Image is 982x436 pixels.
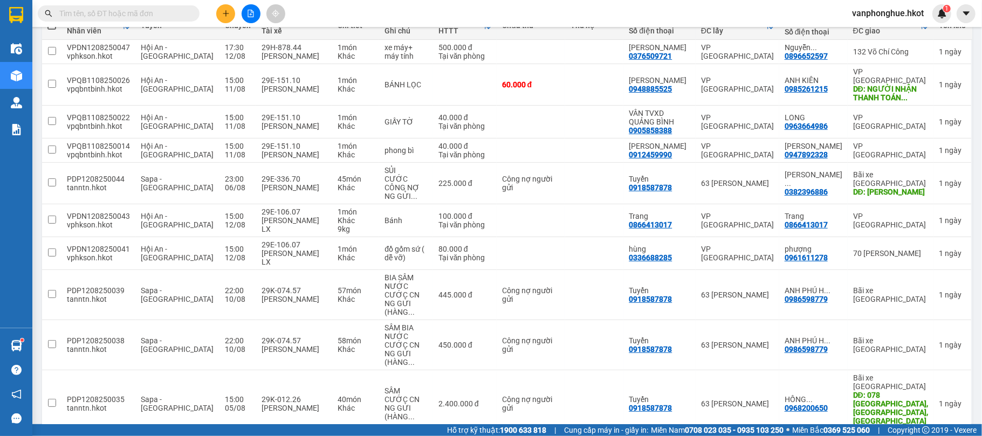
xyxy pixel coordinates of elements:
div: CƯỚC CN NG GỬI (HÀNG ĐI 5/8) [384,395,427,421]
span: plus [222,10,230,17]
div: 15:00 [225,142,251,150]
button: caret-down [957,4,976,23]
div: 0947892328 [785,150,828,159]
span: ... [824,336,830,345]
div: Tuyển [629,336,690,345]
div: SÂM [384,386,427,395]
span: ngày [945,146,962,155]
div: [PERSON_NAME] [262,85,326,93]
span: ... [824,286,830,295]
img: logo-vxr [9,7,23,23]
div: Tài xế [262,26,326,35]
div: VP [GEOGRAPHIC_DATA] [853,212,928,229]
div: 0963664986 [785,122,828,130]
span: ngày [945,179,962,188]
div: 0918587878 [629,295,672,303]
div: phong bì [384,146,427,155]
div: tanntn.hkot [67,345,130,354]
div: VPDN1208250047 [67,43,130,52]
div: 1 [939,249,966,258]
span: ... [411,192,417,200]
div: ANH MINH [629,76,690,85]
div: Khác [338,404,374,412]
div: xe máy+ máy tính [384,43,427,60]
div: Bãi xe [GEOGRAPHIC_DATA] [853,336,928,354]
div: 60.000 đ [502,80,560,89]
div: 450.000 đ [438,341,491,349]
div: PDP1208250044 [67,175,130,183]
div: 0912459990 [629,150,672,159]
div: HTTT [438,26,483,35]
div: 70 [PERSON_NAME] [853,249,928,258]
div: 80.000 đ [438,245,491,253]
span: ngày [945,290,962,299]
div: 1 [939,179,966,188]
span: Hỗ trợ kỹ thuật: [447,424,546,436]
span: ngày [945,47,962,56]
span: Hội An - [GEOGRAPHIC_DATA] [141,76,214,93]
div: 12/08 [225,253,251,262]
div: vphkson.hkot [67,253,130,262]
div: vpqbntbinh.hkot [67,122,130,130]
div: 445.000 đ [438,290,491,299]
div: 40 món [338,395,374,404]
button: file-add [242,4,260,23]
span: ngày [945,341,962,349]
div: 10/08 [225,295,251,303]
div: 63 [PERSON_NAME] [701,341,774,349]
sup: 1 [20,338,24,342]
span: Hội An - [GEOGRAPHIC_DATA] [141,245,214,262]
span: ... [901,93,908,102]
span: | [554,424,556,436]
span: question-circle [11,365,22,375]
div: VP [GEOGRAPHIC_DATA] [853,113,928,130]
div: 06/08 [225,183,251,192]
div: Tuyển [629,286,690,295]
div: ĐC giao [853,26,919,35]
div: Trang [629,212,690,220]
div: [PERSON_NAME] [262,52,326,60]
div: VPQB1108250014 [67,142,130,150]
div: 29E-151.10 [262,142,326,150]
div: Số điện thoại [629,26,690,35]
div: Nguyễn Quang Vũ [785,43,842,52]
span: ... [408,412,415,421]
div: [PERSON_NAME] [262,295,326,303]
span: 1 [945,5,949,12]
div: 1 [939,290,966,299]
div: Tại văn phòng [438,220,491,229]
div: BIA SÂM NƯỚC [384,273,427,290]
div: 0961611278 [785,253,828,262]
span: ngày [945,216,962,225]
div: 29E-151.10 [262,113,326,122]
span: ngày [945,399,962,408]
div: 1 [939,80,966,89]
span: ... [408,308,415,316]
img: warehouse-icon [11,70,22,81]
div: 0905858388 [629,126,672,135]
div: Số điện thoại [785,27,842,36]
div: 15:00 [225,76,251,85]
div: 0918587878 [629,404,672,412]
div: 29E-336.70 [262,175,326,183]
div: vpqbntbinh.hkot [67,150,130,159]
span: vanphonghue.hkot [843,6,932,20]
div: 10/08 [225,345,251,354]
span: ngày [945,249,962,258]
span: | [878,424,880,436]
img: warehouse-icon [11,43,22,54]
div: 1 món [338,207,374,216]
span: Hội An - [GEOGRAPHIC_DATA] [141,43,214,60]
span: Miền Bắc [792,424,870,436]
div: ĐC lấy [701,26,765,35]
div: VP [GEOGRAPHIC_DATA] [701,76,774,93]
div: VPQB1108250026 [67,76,130,85]
div: 0866413017 [629,220,672,229]
div: vphkson.hkot [67,52,130,60]
div: SỦI [384,166,427,175]
div: Trang [785,212,842,220]
input: Tìm tên, số ĐT hoặc mã đơn [59,8,187,19]
div: 15:00 [225,113,251,122]
div: 0918587878 [629,345,672,354]
div: Anh Lực [785,142,842,150]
